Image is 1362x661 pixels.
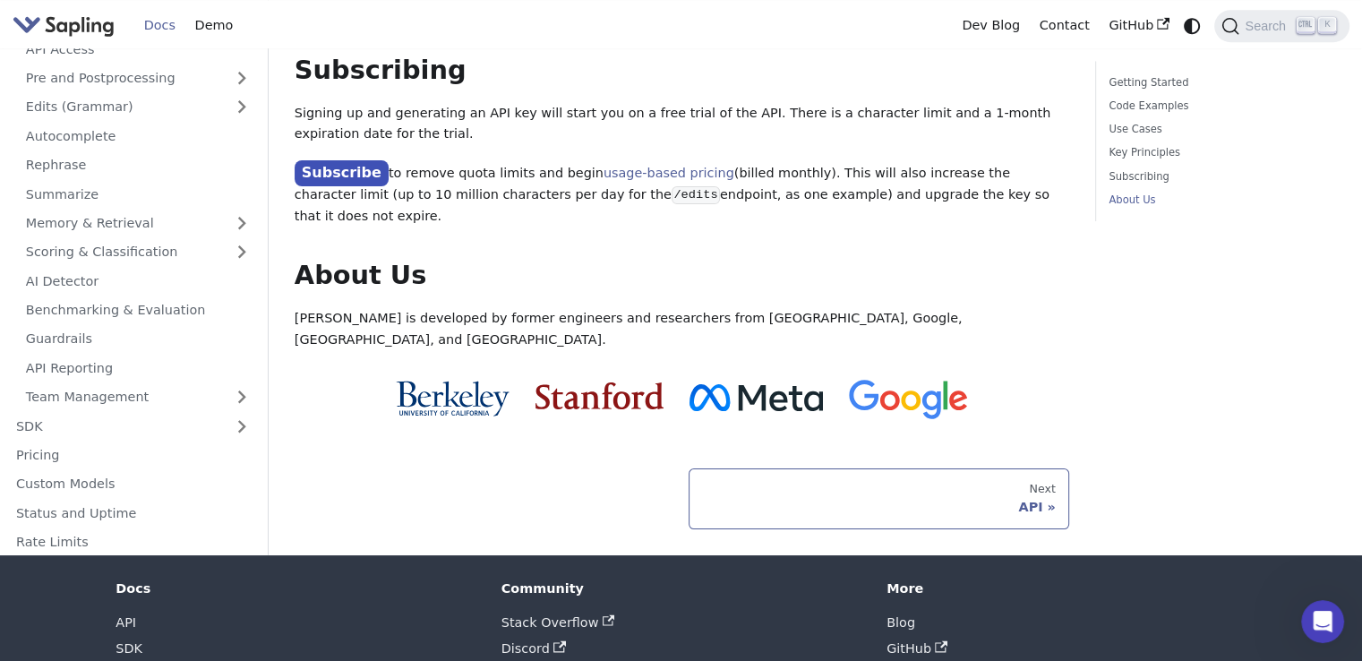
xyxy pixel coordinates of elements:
a: Sapling.ai [13,13,121,39]
h2: About Us [295,260,1069,292]
a: Edits (Grammar) [16,94,260,120]
code: /edits [672,186,720,204]
a: Pricing [6,442,260,468]
a: Stack Overflow [501,615,614,630]
iframe: Intercom live chat [1301,600,1344,643]
a: Contact [1030,12,1100,39]
a: Benchmarking & Evaluation [16,296,260,322]
a: Scoring & Classification [16,239,260,265]
a: Getting Started [1109,74,1330,91]
a: About Us [1109,192,1330,209]
a: Code Examples [1109,98,1330,115]
a: Summarize [16,181,260,207]
a: Team Management [16,383,260,409]
a: Demo [185,12,243,39]
a: Key Principles [1109,144,1330,161]
button: Switch between dark and light mode (currently system mode) [1179,13,1205,39]
a: Subscribing [1109,168,1330,185]
a: Pre and Postprocessing [16,64,260,90]
nav: Docs pages [295,468,1069,529]
a: Status and Uptime [6,500,260,526]
a: Autocomplete [16,123,260,149]
img: Stanford [535,382,664,409]
a: Rate Limits [6,528,260,554]
a: GitHub [1099,12,1178,39]
div: More [887,580,1246,597]
a: API [116,615,136,630]
a: Subscribe [295,160,389,186]
a: API Reporting [16,355,260,381]
button: Search (Ctrl+K) [1214,10,1349,42]
a: API Access [16,36,260,62]
p: [PERSON_NAME] is developed by former engineers and researchers from [GEOGRAPHIC_DATA], Google, [G... [295,308,1069,351]
img: Sapling.ai [13,13,115,39]
a: Dev Blog [952,12,1029,39]
span: Search [1239,19,1297,33]
a: GitHub [887,641,947,656]
img: Cal [396,381,510,416]
a: Discord [501,641,566,656]
p: to remove quota limits and begin (billed monthly). This will also increase the character limit (u... [295,161,1069,227]
a: Blog [887,615,915,630]
div: API [702,499,1056,515]
div: Next [702,482,1056,496]
button: Expand sidebar category 'SDK' [224,413,260,439]
a: Docs [134,12,185,39]
h2: Subscribing [295,55,1069,87]
a: Use Cases [1109,121,1330,138]
a: Guardrails [16,326,260,352]
kbd: K [1318,17,1336,33]
img: Google [849,380,968,420]
a: Rephrase [16,151,260,177]
a: NextAPI [689,468,1069,529]
a: Custom Models [6,471,260,497]
a: AI Detector [16,268,260,294]
a: Memory & Retrieval [16,210,260,236]
p: Signing up and generating an API key will start you on a free trial of the API. There is a charac... [295,103,1069,146]
a: SDK [116,641,142,656]
div: Docs [116,580,475,597]
img: Meta [690,384,823,411]
a: usage-based pricing [604,166,734,180]
a: SDK [6,413,224,439]
div: Community [501,580,861,597]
